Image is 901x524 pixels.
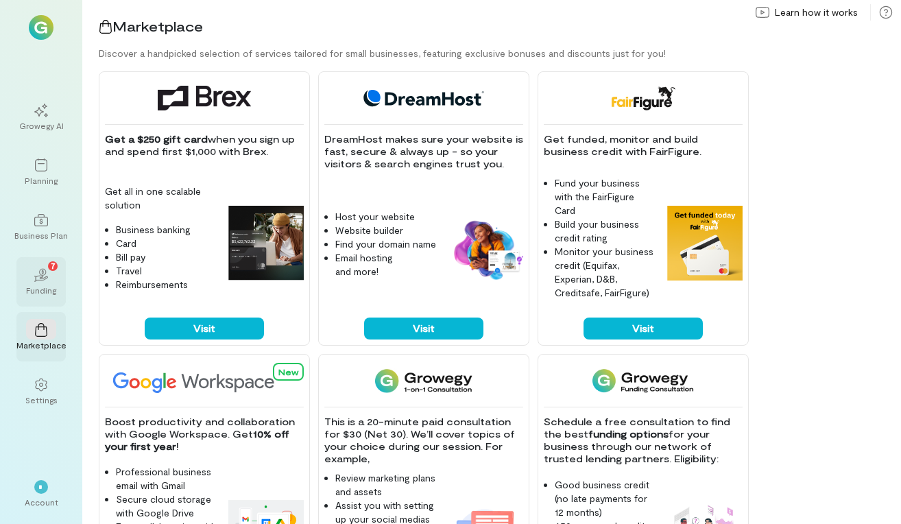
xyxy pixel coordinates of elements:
li: Build your business credit rating [555,217,656,245]
div: Marketplace [16,340,67,350]
p: Get all in one scalable solution [105,184,217,212]
a: Marketplace [16,312,66,361]
img: DreamHost feature [448,218,523,281]
span: New [278,367,298,377]
li: Monitor your business credit (Equifax, Experian, D&B, Creditsafe, FairFigure) [555,245,656,300]
a: Business Plan [16,202,66,252]
a: Funding [16,257,66,307]
div: Settings [25,394,58,405]
div: *Account [16,469,66,519]
li: Professional business email with Gmail [116,465,217,492]
button: Visit [584,318,703,340]
img: 1-on-1 Consultation [375,368,472,393]
li: Host your website [335,210,437,224]
img: Brex feature [228,206,304,281]
li: Email hosting and more! [335,251,437,278]
li: Website builder [335,224,437,237]
p: when you sign up and spend first $1,000 with Brex. [105,133,304,158]
div: Business Plan [14,230,68,241]
li: Good business credit (no late payments for 12 months) [555,478,656,519]
span: Marketplace [112,18,203,34]
img: DreamHost [359,86,489,110]
div: Growegy AI [19,120,64,131]
li: Card [116,237,217,250]
a: Planning [16,147,66,197]
img: Google Workspace [105,368,307,393]
strong: Get a $250 gift card [105,133,208,145]
a: Settings [16,367,66,416]
li: Review marketing plans and assets [335,471,437,499]
li: Bill pay [116,250,217,264]
li: Reimbursements [116,278,217,291]
li: Secure cloud storage with Google Drive [116,492,217,520]
p: Schedule a free consultation to find the best for your business through our network of trusted le... [544,416,743,465]
div: Discover a handpicked selection of services tailored for small businesses, featuring exclusive bo... [99,47,901,60]
button: Visit [145,318,264,340]
img: FairFigure feature [667,206,743,281]
div: Planning [25,175,58,186]
div: Account [25,497,58,508]
span: 7 [51,259,56,272]
p: Boost productivity and collaboration with Google Workspace. Get ! [105,416,304,453]
p: This is a 20-minute paid consultation for $30 (Net 30). We’ll cover topics of your choice during ... [324,416,523,465]
img: Brex [158,86,251,110]
strong: 10% off your first year [105,428,292,452]
strong: funding options [588,428,669,440]
div: Funding [26,285,56,296]
li: Find your domain name [335,237,437,251]
span: Learn how it works [775,5,858,19]
p: DreamHost makes sure your website is fast, secure & always up - so your visitors & search engines... [324,133,523,170]
li: Fund your business with the FairFigure Card [555,176,656,217]
img: FairFigure [610,86,675,110]
button: Visit [364,318,483,340]
li: Travel [116,264,217,278]
a: Growegy AI [16,93,66,142]
p: Get funded, monitor and build business credit with FairFigure. [544,133,743,158]
li: Business banking [116,223,217,237]
img: Funding Consultation [592,368,693,393]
